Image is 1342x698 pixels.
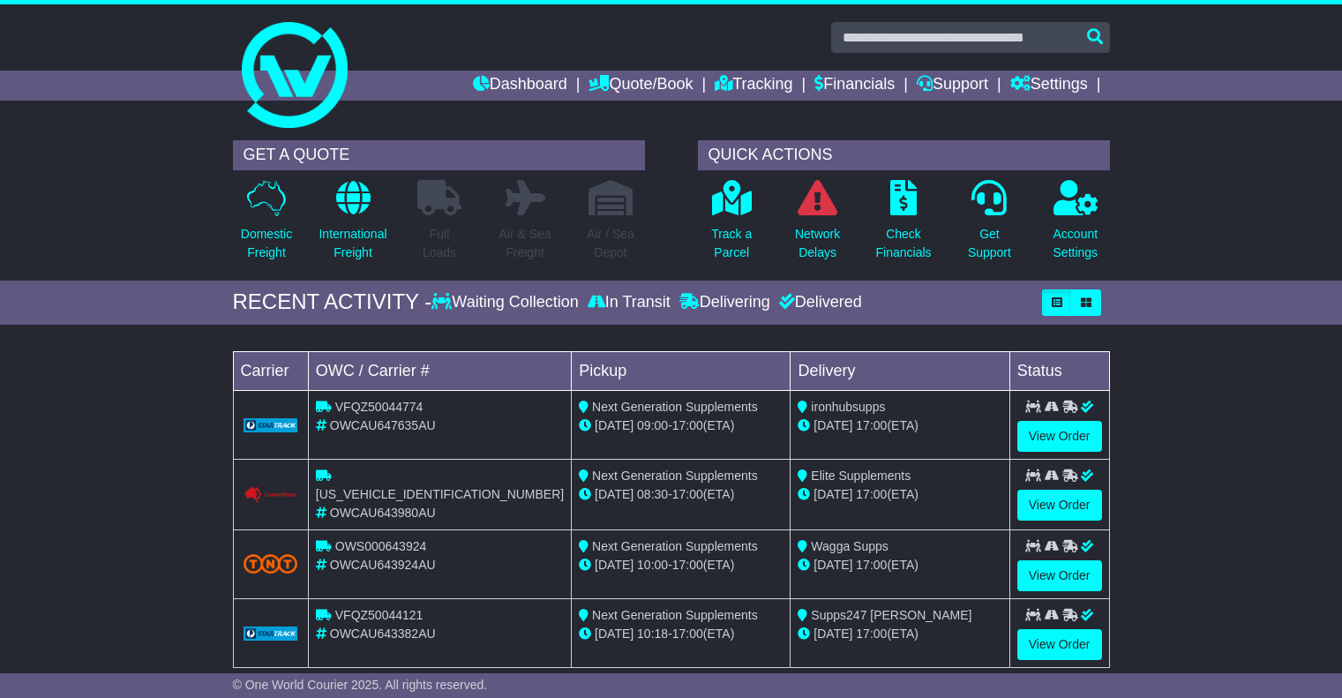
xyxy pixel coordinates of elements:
span: ironhubsupps [811,400,885,414]
div: QUICK ACTIONS [698,140,1110,170]
td: Delivery [791,351,1009,390]
span: Next Generation Supplements [592,469,758,483]
div: - (ETA) [579,417,783,435]
span: 10:18 [637,627,668,641]
a: AccountSettings [1053,179,1099,272]
span: Next Generation Supplements [592,608,758,622]
img: TNT_Domestic.png [244,554,298,574]
a: Quote/Book [589,71,693,101]
div: (ETA) [798,417,1001,435]
p: Full Loads [417,225,461,262]
span: © One World Courier 2025. All rights reserved. [233,678,488,692]
div: Waiting Collection [431,293,582,312]
span: [DATE] [595,627,634,641]
span: 17:00 [672,418,703,432]
img: GetCarrierServiceLogo [244,627,298,641]
span: OWCAU647635AU [330,418,436,432]
span: 09:00 [637,418,668,432]
div: - (ETA) [579,625,783,643]
span: 08:30 [637,487,668,501]
a: DomesticFreight [240,179,293,272]
div: In Transit [583,293,675,312]
span: OWCAU643980AU [330,506,436,520]
div: GET A QUOTE [233,140,645,170]
td: Status [1009,351,1109,390]
span: 17:00 [672,627,703,641]
img: Couriers_Please.png [244,486,298,504]
span: 17:00 [856,558,887,572]
span: [DATE] [813,487,852,501]
p: International Freight [319,225,386,262]
a: Dashboard [473,71,567,101]
a: View Order [1017,490,1102,521]
span: VFQZ50044121 [335,608,424,622]
span: [DATE] [813,627,852,641]
span: 10:00 [637,558,668,572]
p: Account Settings [1053,225,1098,262]
span: OWCAU643382AU [330,627,436,641]
p: Get Support [968,225,1011,262]
p: Air / Sea Depot [587,225,634,262]
span: [DATE] [813,558,852,572]
a: Support [917,71,988,101]
span: Elite Supplements [811,469,911,483]
div: - (ETA) [579,485,783,504]
span: 17:00 [672,487,703,501]
div: RECENT ACTIVITY - [233,289,432,315]
span: Supps247 [PERSON_NAME] [811,608,971,622]
a: GetSupport [967,179,1012,272]
div: (ETA) [798,556,1001,574]
img: GetCarrierServiceLogo [244,418,298,432]
div: (ETA) [798,485,1001,504]
a: CheckFinancials [875,179,933,272]
span: VFQZ50044774 [335,400,424,414]
span: 17:00 [856,418,887,432]
span: [US_VEHICLE_IDENTIFICATION_NUMBER] [316,487,564,501]
p: Network Delays [795,225,840,262]
span: 17:00 [856,487,887,501]
span: Next Generation Supplements [592,400,758,414]
a: NetworkDelays [794,179,841,272]
span: 17:00 [672,558,703,572]
p: Air & Sea Freight [499,225,551,262]
a: View Order [1017,629,1102,660]
td: Pickup [572,351,791,390]
td: OWC / Carrier # [308,351,571,390]
div: Delivered [775,293,862,312]
a: Track aParcel [710,179,753,272]
div: Delivering [675,293,775,312]
span: [DATE] [813,418,852,432]
span: OWCAU643924AU [330,558,436,572]
span: Next Generation Supplements [592,539,758,553]
p: Check Financials [876,225,932,262]
a: Financials [814,71,895,101]
span: OWS000643924 [335,539,427,553]
a: Tracking [715,71,792,101]
span: [DATE] [595,418,634,432]
a: InternationalFreight [318,179,387,272]
a: Settings [1010,71,1088,101]
span: [DATE] [595,558,634,572]
p: Track a Parcel [711,225,752,262]
span: [DATE] [595,487,634,501]
p: Domestic Freight [241,225,292,262]
td: Carrier [233,351,308,390]
a: View Order [1017,560,1102,591]
a: View Order [1017,421,1102,452]
span: 17:00 [856,627,887,641]
div: (ETA) [798,625,1001,643]
div: - (ETA) [579,556,783,574]
span: Wagga Supps [811,539,888,553]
